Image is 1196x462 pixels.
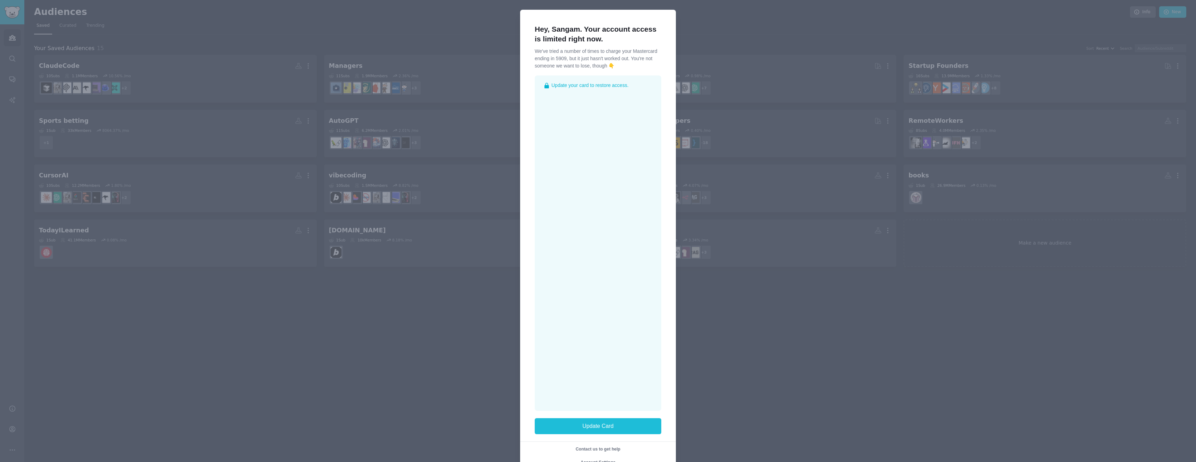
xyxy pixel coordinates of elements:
[535,48,661,70] p: We've tried a number of times to charge your Mastercard ending in 5909, but it just hasn't worked...
[551,82,629,89] span: Update your card to restore access.
[543,93,653,405] iframe: Secure payment input frame
[535,418,661,434] button: Update Card
[535,24,661,44] h1: Hey, Sangam. Your account access is limited right now.
[576,447,621,452] span: Contact us to get help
